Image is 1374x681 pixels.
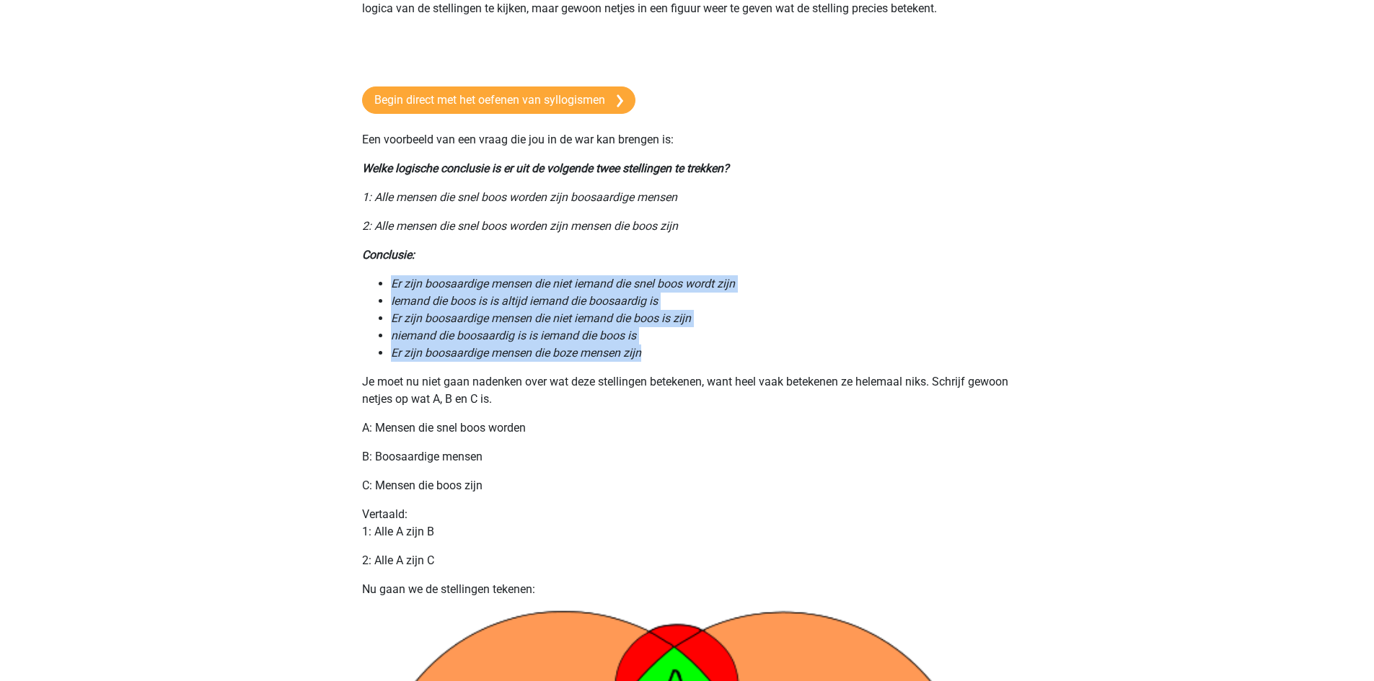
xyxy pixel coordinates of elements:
[362,506,1013,540] p: Vertaald: 1: Alle A zijn B
[617,94,623,107] img: arrow-right.e5bd35279c78.svg
[362,448,1013,466] p: B: Boosaardige mensen
[391,346,641,360] i: Er zijn boosaardige mensen die boze mensen zijn
[362,248,415,262] i: Conclusie:
[362,373,1013,408] p: Je moet nu niet gaan nadenken over wat deze stellingen betekenen, want heel vaak betekenen ze hel...
[362,477,1013,494] p: C: Mensen die boos zijn
[362,419,1013,437] p: A: Mensen die snel boos worden
[391,277,735,290] i: Er zijn boosaardige mensen die niet iemand die snel boos wordt zijn
[362,86,635,114] a: Begin direct met het oefenen van syllogismen
[362,581,1013,598] p: Nu gaan we de stellingen tekenen:
[362,552,1013,569] p: 2: Alle A zijn C
[362,161,729,175] i: Welke logische conclusie is er uit de volgende twee stellingen te trekken?
[362,190,677,204] i: 1: Alle mensen die snel boos worden zijn boosaardige mensen
[362,131,1013,148] p: Een voorbeeld van een vraag die jou in de war kan brengen is:
[391,294,658,308] i: Iemand die boos is is altijd iemand die boosaardig is
[362,219,678,233] i: 2: Alle mensen die snel boos worden zijn mensen die boos zijn
[391,329,636,342] i: niemand die boosaardig is is iemand die boos is
[391,311,691,325] i: Er zijn boosaardige mensen die niet iemand die boos is zijn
